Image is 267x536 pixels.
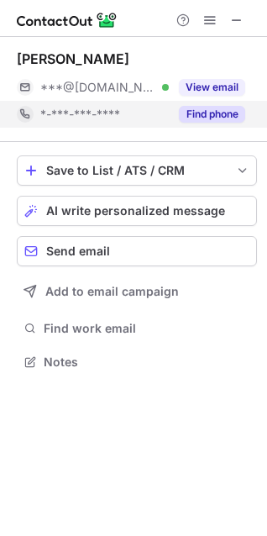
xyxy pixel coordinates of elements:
[17,50,129,67] div: [PERSON_NAME]
[17,317,257,340] button: Find work email
[179,106,245,123] button: Reveal Button
[40,80,156,95] span: ***@[DOMAIN_NAME]
[46,204,225,218] span: AI write personalized message
[17,196,257,226] button: AI write personalized message
[17,10,118,30] img: ContactOut v5.3.10
[45,285,179,298] span: Add to email campaign
[44,321,250,336] span: Find work email
[17,350,257,374] button: Notes
[46,244,110,258] span: Send email
[46,164,228,177] div: Save to List / ATS / CRM
[17,276,257,307] button: Add to email campaign
[17,236,257,266] button: Send email
[17,155,257,186] button: save-profile-one-click
[179,79,245,96] button: Reveal Button
[44,355,250,370] span: Notes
